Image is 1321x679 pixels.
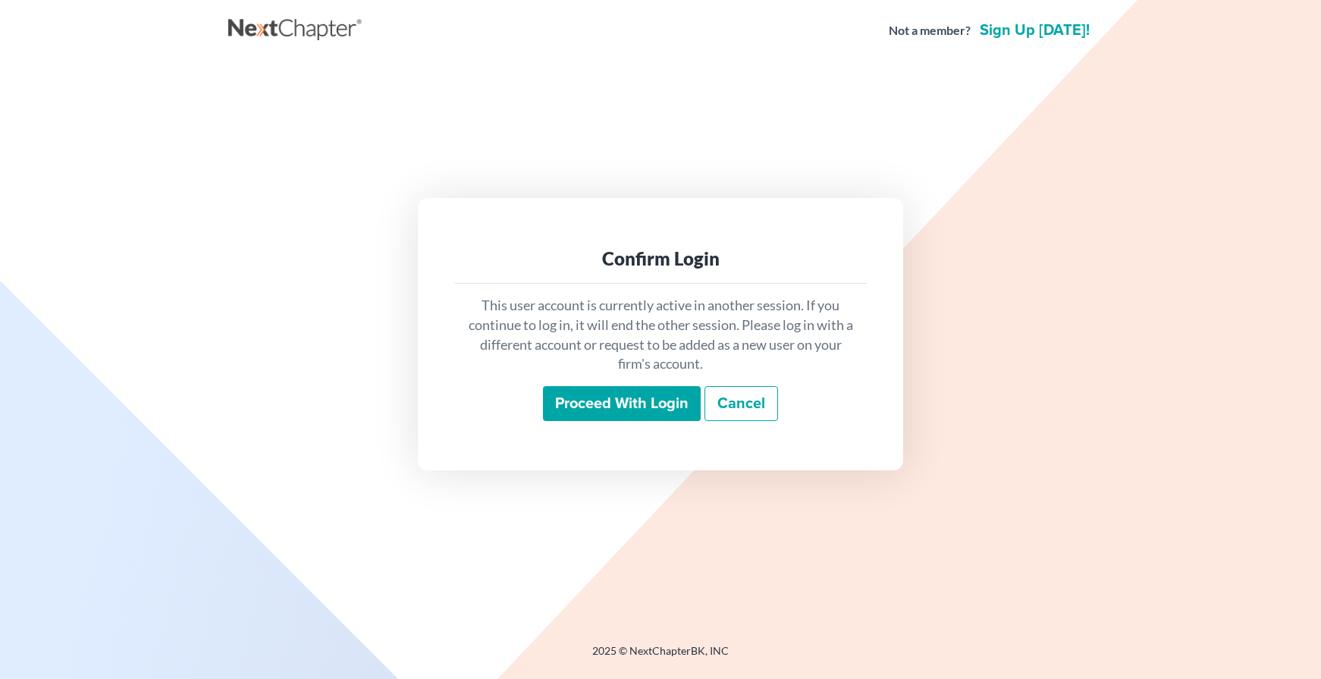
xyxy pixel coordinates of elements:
strong: Not a member? [889,22,971,39]
p: This user account is currently active in another session. If you continue to log in, it will end ... [466,296,855,374]
input: Proceed with login [543,386,701,421]
a: Cancel [704,386,778,421]
div: 2025 © NextChapterBK, INC [228,643,1093,671]
div: Confirm Login [466,247,855,271]
a: Sign up [DATE]! [977,23,1093,38]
